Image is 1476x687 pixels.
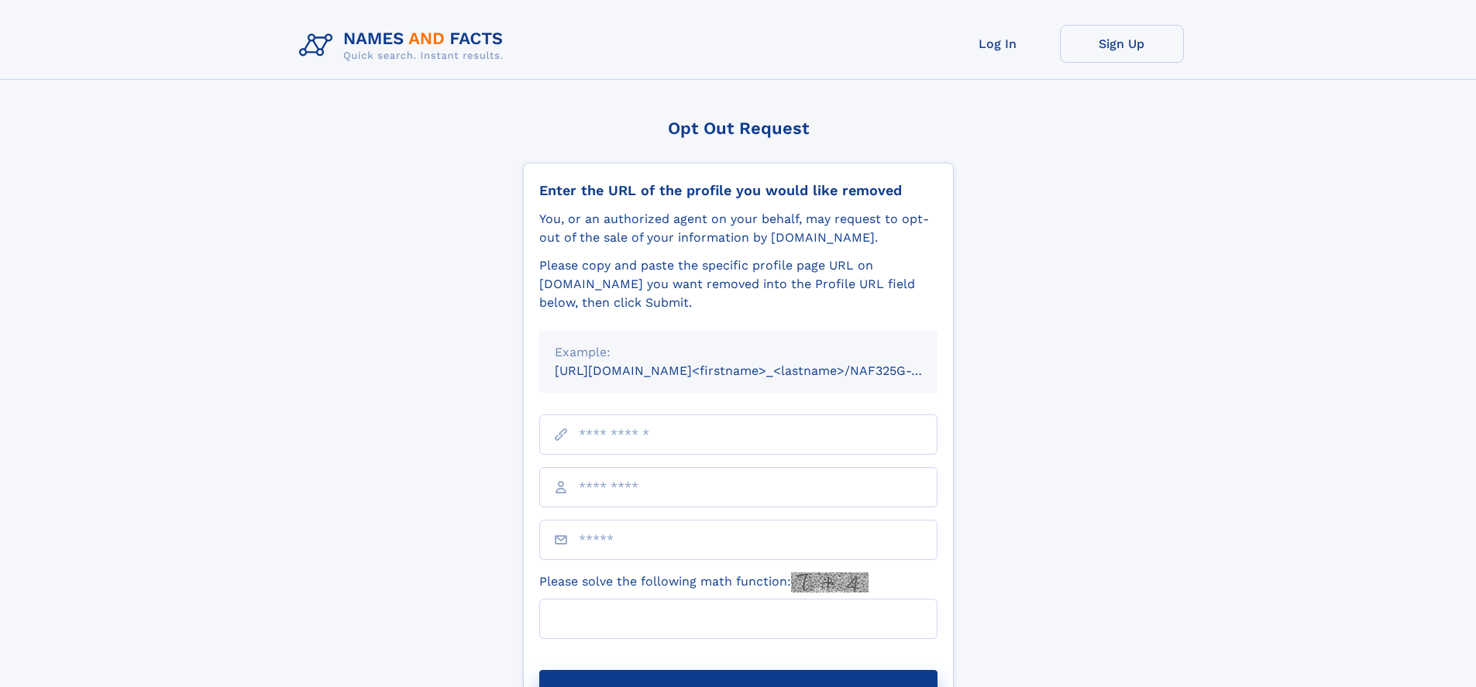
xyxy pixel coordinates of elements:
[539,572,869,593] label: Please solve the following math function:
[523,119,954,138] div: Opt Out Request
[936,25,1060,63] a: Log In
[555,363,967,378] small: [URL][DOMAIN_NAME]<firstname>_<lastname>/NAF325G-xxxxxxxx
[1060,25,1184,63] a: Sign Up
[539,256,938,312] div: Please copy and paste the specific profile page URL on [DOMAIN_NAME] you want removed into the Pr...
[555,343,922,362] div: Example:
[539,182,938,199] div: Enter the URL of the profile you would like removed
[293,25,516,67] img: Logo Names and Facts
[539,210,938,247] div: You, or an authorized agent on your behalf, may request to opt-out of the sale of your informatio...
